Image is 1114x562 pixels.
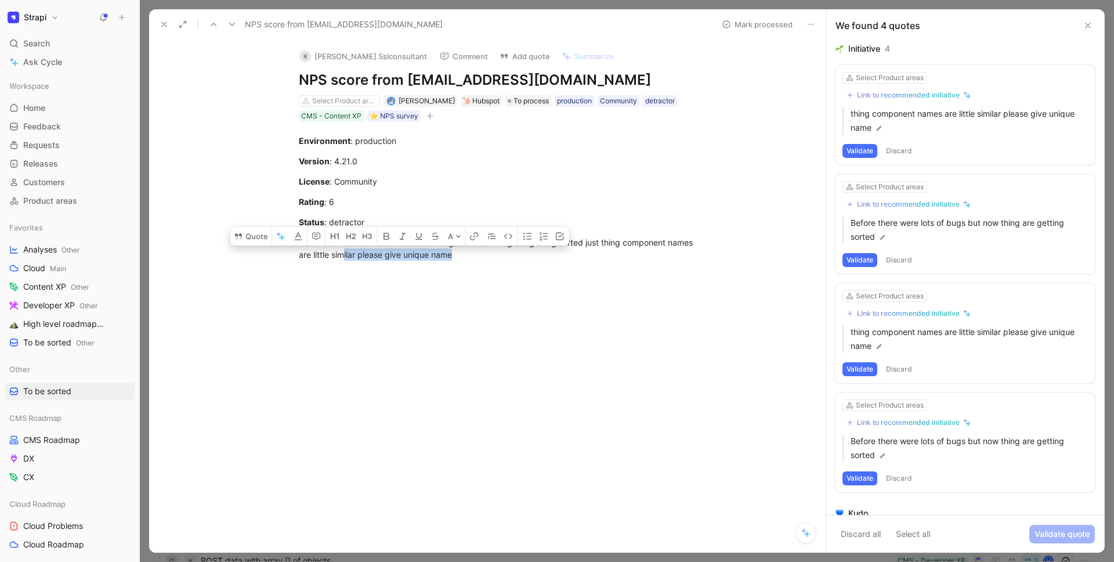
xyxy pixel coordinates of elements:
[50,264,66,273] span: Main
[23,139,60,151] span: Requests
[23,121,61,132] span: Feedback
[5,495,135,553] div: Cloud RoadmapCloud ProblemsCloud Roadmap
[399,96,455,105] span: [PERSON_NAME]
[23,471,34,483] span: CX
[835,525,886,543] button: Discard all
[9,363,30,375] span: Other
[9,222,43,233] span: Favorites
[5,297,135,314] a: Developer XPOther
[1029,525,1095,543] button: Validate quote
[5,495,135,513] div: Cloud Roadmap
[878,233,887,242] img: pen.svg
[835,45,844,53] img: 🌱
[557,95,592,107] div: production
[294,48,432,65] button: R[PERSON_NAME] Sslconsultant
[842,362,877,376] button: Validate
[71,283,89,291] span: Other
[875,343,883,351] img: pen.svg
[299,176,330,186] strong: License
[5,99,135,117] a: Home
[23,453,34,464] span: DX
[23,520,83,532] span: Cloud Problems
[5,241,135,258] a: AnalysesOther
[891,525,935,543] button: Select all
[717,16,798,33] button: Mark processed
[23,434,80,446] span: CMS Roadmap
[5,409,135,486] div: CMS RoadmapCMS RoadmapDXCX
[5,315,135,333] a: ⛰️High level roadmapOther
[5,155,135,172] a: Releases
[875,124,883,132] img: pen.svg
[299,236,700,261] div: : Before there were lots of bugs but now thing are getting sorted just thing component names are ...
[23,158,58,170] span: Releases
[5,450,135,467] a: DX
[842,416,975,430] button: Link to recommended initiative
[842,88,975,102] button: Link to recommended initiative
[435,48,493,64] button: Comment
[882,144,916,158] button: Discard
[62,246,79,254] span: Other
[5,278,135,296] a: Content XPOther
[299,51,311,62] div: R
[851,434,1088,462] p: Before there were lots of bugs but now thing are getting sorted
[5,136,135,154] a: Requests
[23,102,45,114] span: Home
[299,175,700,188] div: : Community
[885,42,890,56] div: 4
[23,55,62,69] span: Ask Cycle
[299,237,338,247] strong: Comment
[76,338,94,347] span: Other
[299,156,330,166] strong: Version
[857,200,960,209] div: Link to recommended initiative
[23,386,71,397] span: To be sorted
[299,136,350,146] strong: Environment
[848,506,868,520] div: Kudo
[5,383,135,400] a: To be sorted
[5,118,135,135] a: Feedback
[299,71,700,89] h1: NPS score from [EMAIL_ADDRESS][DOMAIN_NAME]
[851,107,1088,135] p: thing component names are little similar please give unique name
[857,418,960,427] div: Link to recommended initiative
[842,144,877,158] button: Validate
[857,309,960,318] div: Link to recommended initiative
[5,77,135,95] div: Workspace
[299,197,324,207] strong: Rating
[8,12,19,23] img: Strapi
[23,176,65,188] span: Customers
[857,91,960,100] div: Link to recommended initiative
[7,317,21,331] button: ⛰️
[23,244,79,256] span: Analyses
[5,192,135,210] a: Product areas
[23,262,66,275] span: Cloud
[388,98,394,105] img: avatar
[299,135,700,147] div: : production
[600,95,637,107] div: Community
[835,19,920,33] div: We found 4 quotes
[5,334,135,351] a: To be sortedOther
[5,361,135,400] div: OtherTo be sorted
[23,539,84,550] span: Cloud Roadmap
[5,409,135,427] div: CMS Roadmap
[878,452,887,460] img: pen.svg
[9,319,19,329] img: ⛰️
[5,219,135,236] div: Favorites
[5,469,135,486] a: CX
[835,509,844,517] img: 💙
[5,174,135,191] a: Customers
[23,300,97,312] span: Developer XP
[882,362,916,376] button: Discard
[24,12,46,23] h1: Strapi
[23,281,89,293] span: Content XP
[851,325,1088,353] p: thing component names are little similar please give unique name
[574,51,614,62] span: Summarize
[5,9,62,26] button: StrapiStrapi
[23,318,107,330] span: High level roadmap
[299,196,700,208] div: : 6
[848,42,880,56] div: Initiative
[851,216,1088,244] p: Before there were lots of bugs but now thing are getting sorted
[5,35,135,52] div: Search
[9,498,66,510] span: Cloud Roadmap
[556,48,619,64] button: Summarize
[299,217,324,227] strong: Status
[856,181,924,193] div: Select Product areas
